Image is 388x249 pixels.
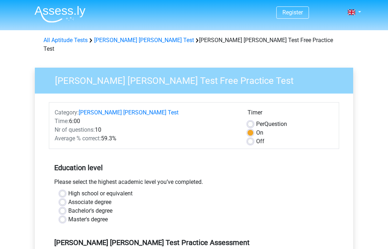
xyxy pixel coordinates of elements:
label: On [256,128,263,137]
a: [PERSON_NAME] [PERSON_NAME] Test [79,109,179,116]
h5: [PERSON_NAME] [PERSON_NAME] Test Practice Assessment [54,238,334,247]
label: Master's degree [68,215,108,224]
span: Category: [55,109,79,116]
span: Time: [55,118,69,124]
div: 10 [49,126,242,134]
h3: [PERSON_NAME] [PERSON_NAME] Test Free Practice Test [46,72,348,86]
label: Bachelor's degree [68,207,112,215]
label: High school or equivalent [68,189,133,198]
h5: Education level [54,160,334,175]
span: Average % correct: [55,135,101,142]
div: 59.3% [49,134,242,143]
label: Off [256,137,264,146]
span: Per [256,121,264,127]
div: [PERSON_NAME] [PERSON_NAME] Test Free Practice Test [41,36,347,53]
a: Register [282,9,303,16]
label: Associate degree [68,198,111,207]
span: Nr of questions: [55,126,95,133]
a: All Aptitude Tests [43,37,88,44]
img: Assessly [34,6,86,23]
a: [PERSON_NAME] [PERSON_NAME] Test [94,37,194,44]
div: Timer [248,108,333,120]
div: 6:00 [49,117,242,126]
div: Please select the highest academic level you’ve completed. [49,178,339,189]
label: Question [256,120,287,128]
